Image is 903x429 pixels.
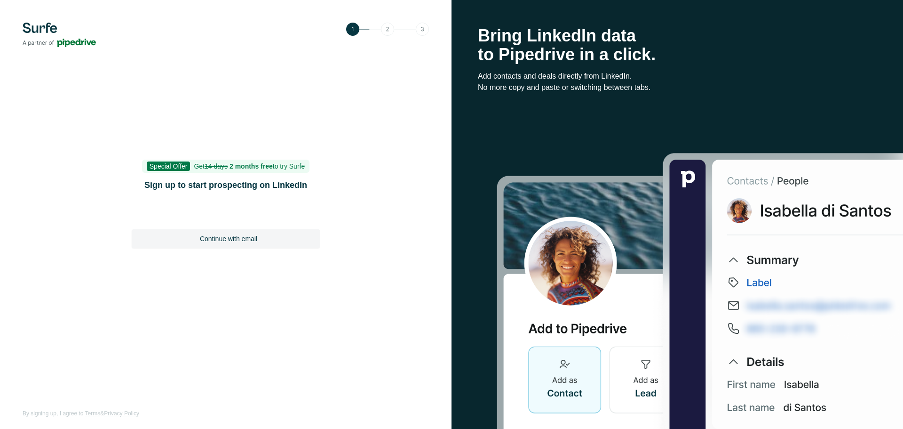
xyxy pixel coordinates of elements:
span: Continue with email [200,234,257,243]
b: 2 months free [230,162,273,170]
p: Add contacts and deals directly from LinkedIn. [478,71,877,82]
span: & [100,410,104,417]
img: Step 1 [346,23,429,36]
h1: Sign up to start prospecting on LinkedIn [132,178,320,192]
img: Surfe's logo [23,23,96,47]
a: Privacy Policy [104,410,139,417]
iframe: Botão "Fazer login com o Google" [127,204,325,225]
span: Get to try Surfe [194,162,305,170]
p: No more copy and paste or switching between tabs. [478,82,877,93]
a: Terms [85,410,101,417]
span: By signing up, I agree to [23,410,83,417]
s: 14 days [205,162,228,170]
span: Special Offer [147,162,190,171]
img: Surfe Stock Photo - Selling good vibes [497,152,903,429]
h1: Bring LinkedIn data to Pipedrive in a click. [478,26,877,64]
